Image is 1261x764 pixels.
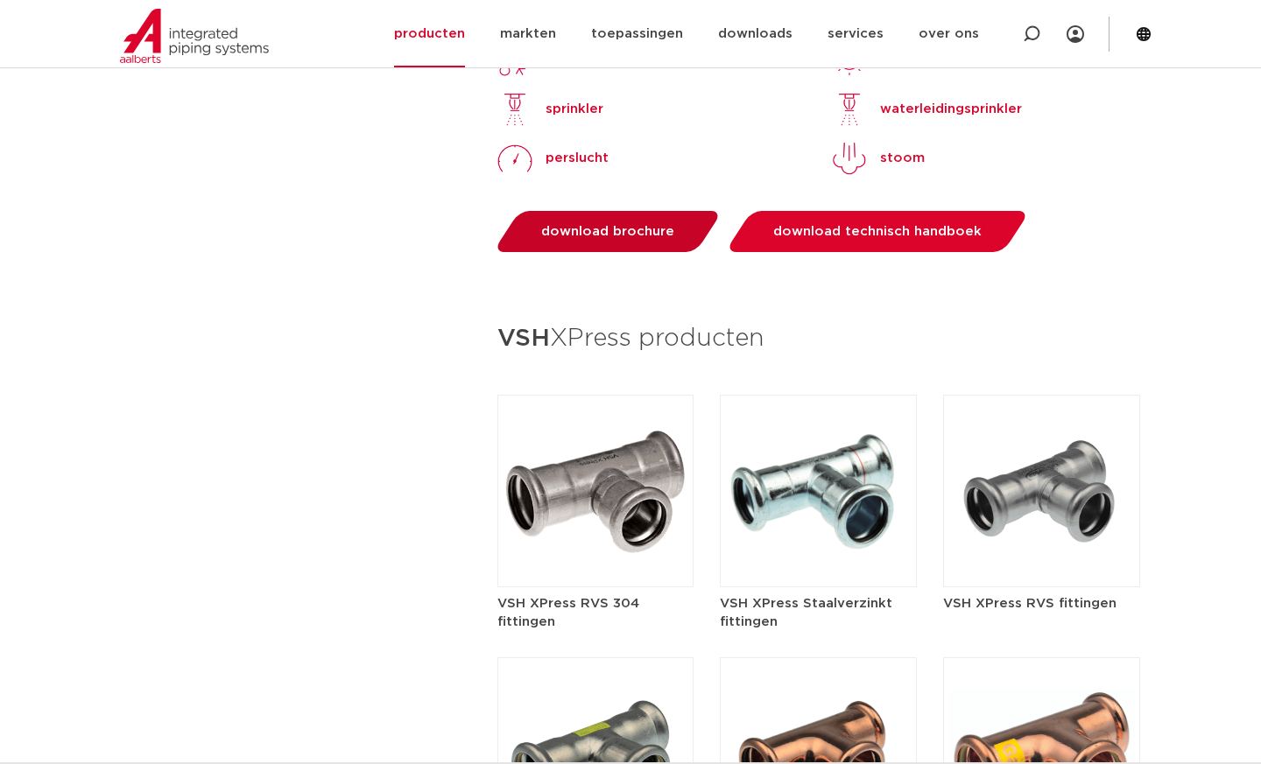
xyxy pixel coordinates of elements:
a: download brochure [492,211,722,252]
a: VSH XPress RVS 304 fittingen [497,484,694,631]
a: download technisch handboek [725,211,1031,252]
a: waterleidingsprinkler [832,92,1022,127]
span: download technisch handboek [773,225,982,238]
p: waterleidingsprinkler [880,99,1022,120]
a: VSH XPress RVS fittingen [943,484,1140,613]
a: VSH XPress Staalverzinkt fittingen [720,484,917,631]
a: stoom [832,141,925,176]
p: sprinkler [546,99,603,120]
a: sprinkler [497,92,603,127]
a: perslucht [497,141,609,176]
p: perslucht [546,148,609,169]
h3: XPress producten [497,319,1141,360]
h5: VSH XPress RVS fittingen [943,594,1140,613]
span: download brochure [541,225,674,238]
h5: VSH XPress RVS 304 fittingen [497,594,694,631]
p: stoom [880,148,925,169]
h5: VSH XPress Staalverzinkt fittingen [720,594,917,631]
strong: VSH [497,326,550,351]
